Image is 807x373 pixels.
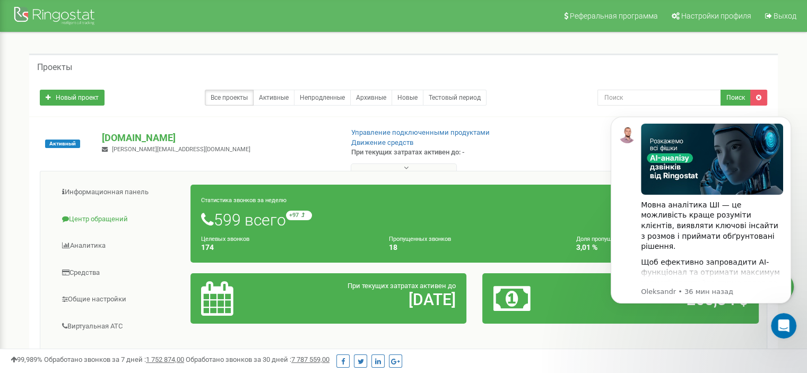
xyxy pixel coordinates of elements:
h5: Проекты [37,63,72,72]
small: Доля пропущенных звонков [576,236,653,242]
span: При текущих затратах активен до [348,282,456,290]
iframe: Intercom live chat [771,313,796,339]
h2: 265,34 $ [584,291,748,308]
a: Тестовый период [423,90,487,106]
button: Поиск [721,90,751,106]
small: Статистика звонков за неделю [201,197,287,204]
a: Сквозная аналитика [48,340,191,366]
span: Активный [45,140,80,148]
a: Все проекты [205,90,254,106]
small: +97 [286,211,312,220]
p: [DOMAIN_NAME] [102,131,334,145]
h4: 3,01 % [576,244,748,251]
span: 99,989% [11,355,42,363]
a: Управление подключенными продуктами [351,128,490,136]
small: Целевых звонков [201,236,249,242]
a: Аналитика [48,233,191,259]
h4: 174 [201,244,373,251]
a: Виртуальная АТС [48,314,191,340]
p: При текущих затратах активен до: - [351,148,521,158]
a: Движение средств [351,138,413,146]
span: Обработано звонков за 30 дней : [186,355,329,363]
input: Поиск [597,90,721,106]
a: Средства [48,260,191,286]
h1: 599 всего [201,211,748,229]
a: Центр обращений [48,206,191,232]
u: 1 752 874,00 [146,355,184,363]
a: Непродленные [294,90,351,106]
a: Архивные [350,90,392,106]
h4: 18 [389,244,561,251]
a: Новый проект [40,90,105,106]
iframe: Intercom notifications сообщение [595,101,807,344]
span: Настройки профиля [681,12,751,20]
h2: [DATE] [291,291,456,308]
span: Обработано звонков за 7 дней : [44,355,184,363]
a: Активные [253,90,294,106]
a: Новые [392,90,423,106]
a: Общие настройки [48,287,191,313]
a: Информационная панель [48,179,191,205]
small: Пропущенных звонков [389,236,451,242]
span: [PERSON_NAME][EMAIL_ADDRESS][DOMAIN_NAME] [112,146,250,153]
u: 7 787 559,00 [291,355,329,363]
span: Выход [774,12,796,20]
span: Реферальная программа [570,12,658,20]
